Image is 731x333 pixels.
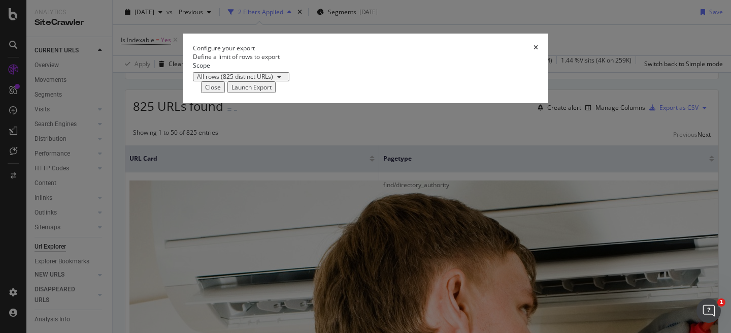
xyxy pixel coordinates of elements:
[193,44,255,52] div: Configure your export
[193,52,538,61] div: Define a limit of rows to export
[696,298,721,323] iframe: Intercom live chat
[227,81,276,93] button: Launch Export
[717,298,725,307] span: 1
[193,61,210,70] label: Scope
[201,81,225,93] button: Close
[193,72,289,81] button: All rows (825 distinct URLs)
[534,44,538,52] div: times
[231,83,272,92] div: Launch Export
[183,34,548,104] div: modal
[205,83,221,92] div: Close
[197,74,273,80] div: All rows (825 distinct URLs)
